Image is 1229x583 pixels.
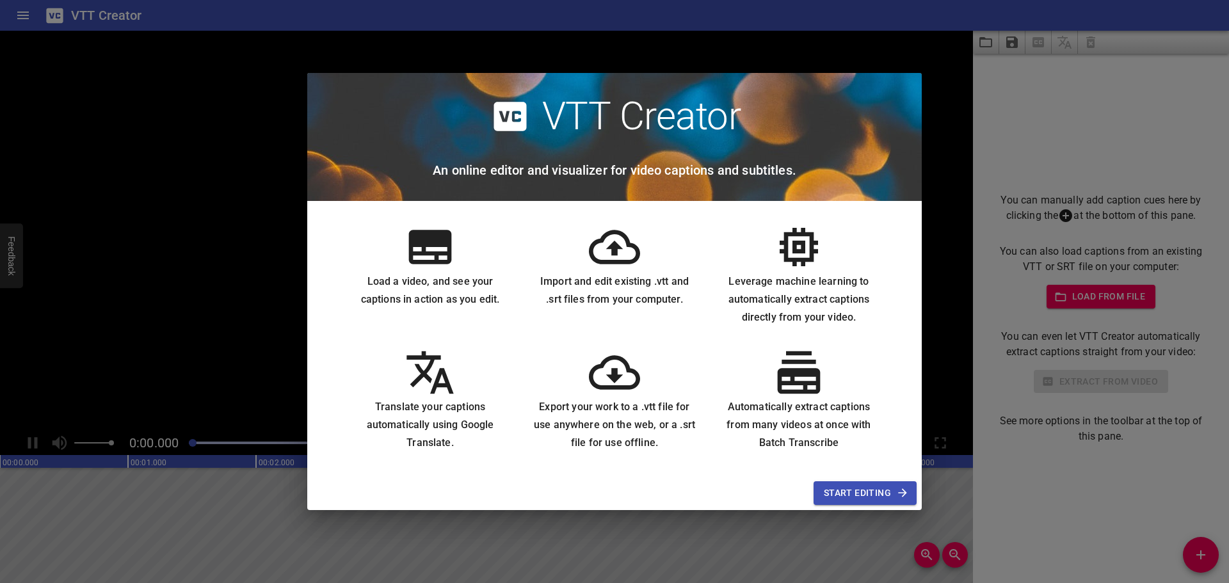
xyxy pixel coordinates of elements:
h6: Import and edit existing .vtt and .srt files from your computer. [533,273,696,308]
h6: An online editor and visualizer for video captions and subtitles. [433,160,796,180]
button: Start Editing [814,481,917,505]
h6: Automatically extract captions from many videos at once with Batch Transcribe [717,398,881,452]
h6: Load a video, and see your captions in action as you edit. [348,273,512,308]
h6: Leverage machine learning to automatically extract captions directly from your video. [717,273,881,326]
h6: Translate your captions automatically using Google Translate. [348,398,512,452]
h6: Export your work to a .vtt file for use anywhere on the web, or a .srt file for use offline. [533,398,696,452]
span: Start Editing [824,485,906,501]
h2: VTT Creator [542,93,741,140]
